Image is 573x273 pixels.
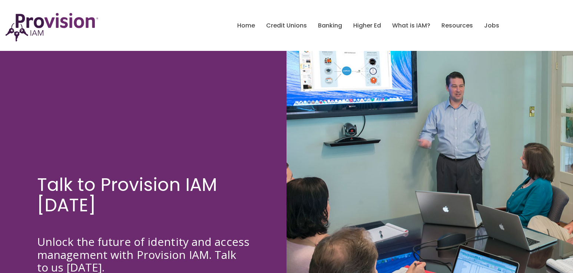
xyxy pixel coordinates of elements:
[441,19,473,32] a: Resources
[37,172,217,218] span: Talk to Provision IAM [DATE]
[6,13,98,42] img: ProvisionIAM-Logo-Purple
[237,19,255,32] a: Home
[232,14,505,38] nav: menu
[484,19,499,32] a: Jobs
[318,19,342,32] a: Banking
[353,19,381,32] a: Higher Ed
[392,19,430,32] a: What is IAM?
[266,19,307,32] a: Credit Unions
